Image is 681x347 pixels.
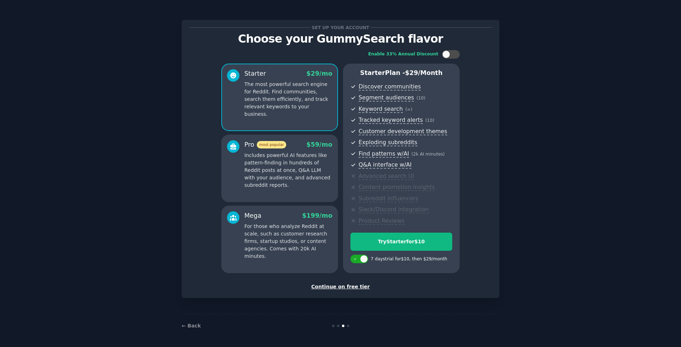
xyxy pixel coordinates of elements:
[257,141,287,148] span: most popular
[359,139,417,146] span: Exploding subreddits
[359,206,429,213] span: Slack/Discord integration
[368,51,438,58] div: Enable 33% Annual Discount
[425,118,434,123] span: ( 10 )
[405,107,413,112] span: ( ∞ )
[244,223,332,260] p: For those who analyze Reddit at scale, such as customer research firms, startup studios, or conte...
[359,150,409,158] span: Find patterns w/AI
[359,161,411,169] span: Q&A interface w/AI
[189,283,492,291] div: Continue on free tier
[311,24,371,31] span: Set up your account
[351,238,452,245] div: Try Starter for $10
[350,233,452,251] button: TryStarterfor$10
[371,256,447,262] div: 7 days trial for $10 , then $ 29 /month
[359,105,403,113] span: Keyword search
[244,140,286,149] div: Pro
[359,128,447,135] span: Customer development themes
[189,33,492,45] p: Choose your GummySearch flavor
[244,81,332,118] p: The most powerful search engine for Reddit. Find communities, search them efficiently, and track ...
[306,141,332,148] span: $ 59 /mo
[306,70,332,77] span: $ 29 /mo
[359,195,418,202] span: Subreddit influencers
[302,212,332,219] span: $ 199 /mo
[244,69,266,78] div: Starter
[359,184,435,191] span: Content promotion insights
[359,83,421,91] span: Discover communities
[350,69,452,77] p: Starter Plan -
[359,173,414,180] span: Advanced search UI
[244,152,332,189] p: Includes powerful AI features like pattern-finding in hundreds of Reddit posts at once, Q&A LLM w...
[359,217,404,225] span: Product Reviews
[182,323,201,329] a: ← Back
[416,96,425,101] span: ( 10 )
[359,94,414,102] span: Segment audiences
[244,211,261,220] div: Mega
[405,69,443,76] span: $ 29 /month
[359,116,423,124] span: Tracked keyword alerts
[411,152,445,157] span: ( 2k AI minutes )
